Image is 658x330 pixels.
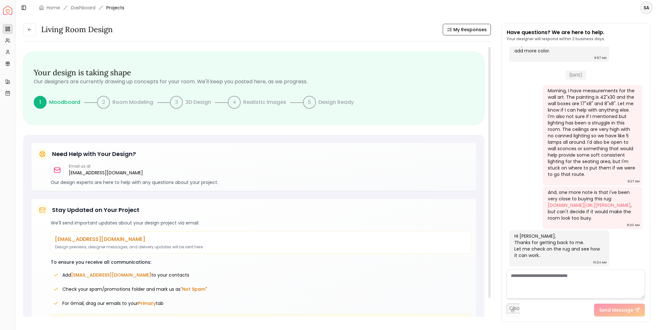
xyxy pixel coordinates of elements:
span: Projects [106,5,124,11]
h5: Stay Updated on Your Project [52,206,139,215]
p: We'll send important updates about your design project via email: [51,220,471,226]
h3: Your design is taking shape [34,68,474,78]
a: Home [47,5,60,11]
button: My Responses [443,24,491,35]
div: 2 [97,96,110,109]
span: Add to your contacts [62,272,189,278]
a: Spacejoy [3,6,12,15]
div: 4 [228,96,241,109]
h5: Need Help with Your Design? [52,150,136,159]
a: [DOMAIN_NAME][URL][PERSON_NAME] [548,202,631,208]
button: SA [640,1,653,14]
a: [EMAIL_ADDRESS][DOMAIN_NAME] [69,169,143,177]
p: [EMAIL_ADDRESS][DOMAIN_NAME] [55,235,467,243]
p: 3D Design [185,98,211,106]
p: Design Ready [318,98,354,106]
p: Our design experts are here to help with any questions about your project. [51,179,471,186]
span: "Not Spam" [181,286,207,292]
span: [DATE] [565,70,586,80]
div: 10:24 AM [593,259,607,266]
span: [EMAIL_ADDRESS][DOMAIN_NAME] [71,272,151,278]
div: Morning, I have measurements for the wall art. The painting is 42"x30 and the wall boxes are 17"x... [548,87,636,178]
p: Realistic Images [243,98,286,106]
span: My Responses [453,26,487,33]
nav: breadcrumb [39,5,124,11]
p: Email us at [69,164,143,169]
span: Check your spam/promotions folder and mark us as [62,286,207,292]
div: 1 [34,96,47,109]
div: 8:27 AM [627,178,640,185]
p: Moodboard [49,98,80,106]
span: SA [641,2,652,14]
div: 3 [170,96,183,109]
div: 5 [303,96,316,109]
div: And, one more note is that I've been very close to buying this rug: , but can't decide if it woul... [548,189,636,221]
span: Primary [138,300,156,307]
p: Have questions? We are here to help. [507,29,605,36]
a: Dashboard [71,5,95,11]
img: Spacejoy Logo [3,6,12,15]
p: Our designers are currently drawing up concepts for your room. We'll keep you posted here, as we ... [34,78,474,86]
p: Design previews, designer messages, and delivery updates will be sent here [55,244,467,250]
span: For Gmail, drag our emails to your tab [62,300,164,307]
p: Room Modeling [112,98,153,106]
div: Hi [PERSON_NAME], Thanks for getting back to me. Let me check on the rug and see how it can work.. [514,233,603,259]
div: 9:57 AM [594,55,607,61]
p: To ensure you receive all communications: [51,259,471,265]
h3: Living Room design [41,24,113,35]
p: Your designer will respond within 2 business days. [507,36,605,41]
div: 8:30 AM [627,222,640,228]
